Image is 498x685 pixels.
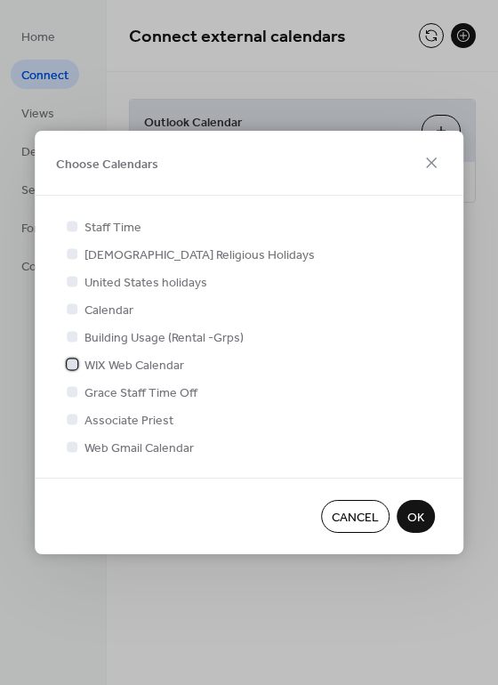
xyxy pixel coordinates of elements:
span: United States holidays [84,274,207,293]
span: Choose Calendars [56,155,158,173]
span: Staff Time [84,219,141,238]
button: Cancel [321,500,390,533]
button: OK [397,500,435,533]
span: WIX Web Calendar [84,357,184,375]
span: Grace Staff Time Off [84,384,197,403]
span: Cancel [332,509,379,528]
span: [DEMOGRAPHIC_DATA] Religious Holidays [84,246,315,265]
span: OK [407,509,424,528]
span: Building Usage (Rental -Grps) [84,329,244,348]
span: Calendar [84,302,133,320]
span: Associate Priest [84,412,173,431]
span: Web Gmail Calendar [84,439,194,458]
